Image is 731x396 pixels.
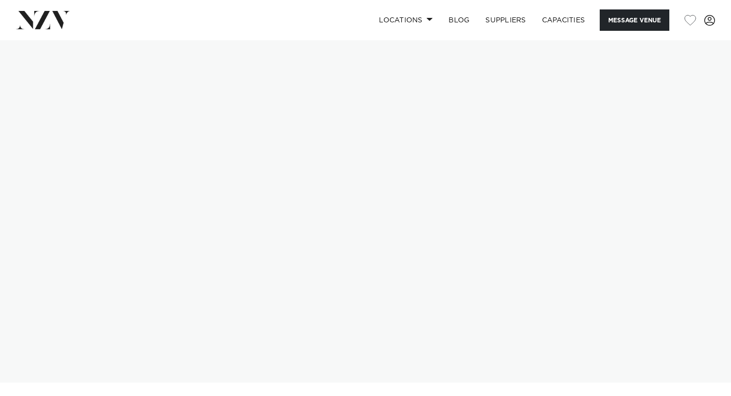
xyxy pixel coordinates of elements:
[16,11,70,29] img: nzv-logo.png
[477,9,534,31] a: SUPPLIERS
[441,9,477,31] a: BLOG
[534,9,593,31] a: Capacities
[371,9,441,31] a: Locations
[600,9,669,31] button: Message Venue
